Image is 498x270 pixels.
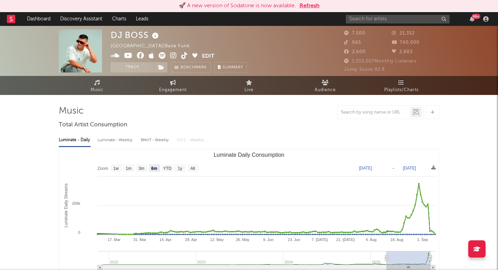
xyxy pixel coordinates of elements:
text: 21. [DATE] [336,238,354,242]
text: 26. May [236,238,250,242]
span: Benchmark [181,64,207,72]
span: Live [245,86,253,94]
div: 🚀 A new version of Sodatone is now available. [179,2,296,10]
text: 200k [72,201,80,205]
input: Search for artists [346,15,450,23]
a: Audience [287,76,363,95]
text: 12. May [210,238,224,242]
text: 6m [151,166,157,171]
button: 99+ [470,16,474,22]
span: Playlists/Charts [384,86,418,94]
span: 740,000 [392,40,419,45]
text: 17. Mar [108,238,121,242]
text: 31. Mar [133,238,146,242]
a: Live [211,76,287,95]
div: DJ BOSS [111,29,160,41]
text: 1w [113,166,119,171]
text: 28. Apr [185,238,197,242]
div: [GEOGRAPHIC_DATA] | Baile Funk [111,42,198,50]
span: 21,352 [392,31,415,36]
text: YTD [163,166,172,171]
span: 7,500 [344,31,365,36]
span: 1,013,007 Monthly Listeners [344,59,417,64]
text: 7. [DATE] [312,238,328,242]
text: 18. Aug [390,238,403,242]
div: Luminate - Daily [59,134,91,146]
text: Luminate Daily Streams [64,183,68,227]
div: BMAT - Weekly [141,134,170,146]
text: 0 [78,230,80,234]
span: 965 [344,40,361,45]
a: Benchmark [171,62,211,73]
span: 2,600 [344,50,366,54]
span: Total Artist Consumption [59,121,127,129]
div: Luminate - Weekly [98,134,134,146]
button: Edit [202,52,214,61]
button: Summary [214,62,247,73]
a: Engagement [135,76,211,95]
text: 23. Jun [288,238,300,242]
text: 3m [139,166,145,171]
div: 99 + [472,14,480,19]
a: Music [59,76,135,95]
text: Luminate Daily Consumption [214,152,285,158]
text: All [190,166,195,171]
text: 9. Jun [263,238,274,242]
text: [DATE] [403,166,416,171]
a: Leads [131,12,153,26]
span: Jump Score: 92.8 [344,67,385,72]
span: Audience [315,86,336,94]
text: → [391,166,395,171]
text: 4. Aug [366,238,377,242]
a: Charts [107,12,131,26]
text: [DATE] [359,166,372,171]
a: Discovery Assistant [55,12,107,26]
span: Summary [223,66,243,69]
input: Search by song name or URL [338,110,411,115]
span: Music [91,86,103,94]
a: Dashboard [22,12,55,26]
span: 2,883 [392,50,413,54]
text: 1y [178,166,182,171]
text: 1. Sep [417,238,428,242]
text: 14. Apr [159,238,172,242]
span: Engagement [159,86,187,94]
text: Zoom [98,166,108,171]
button: Refresh [299,2,320,10]
text: 1m [126,166,132,171]
button: Track [111,62,154,73]
a: Playlists/Charts [363,76,439,95]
